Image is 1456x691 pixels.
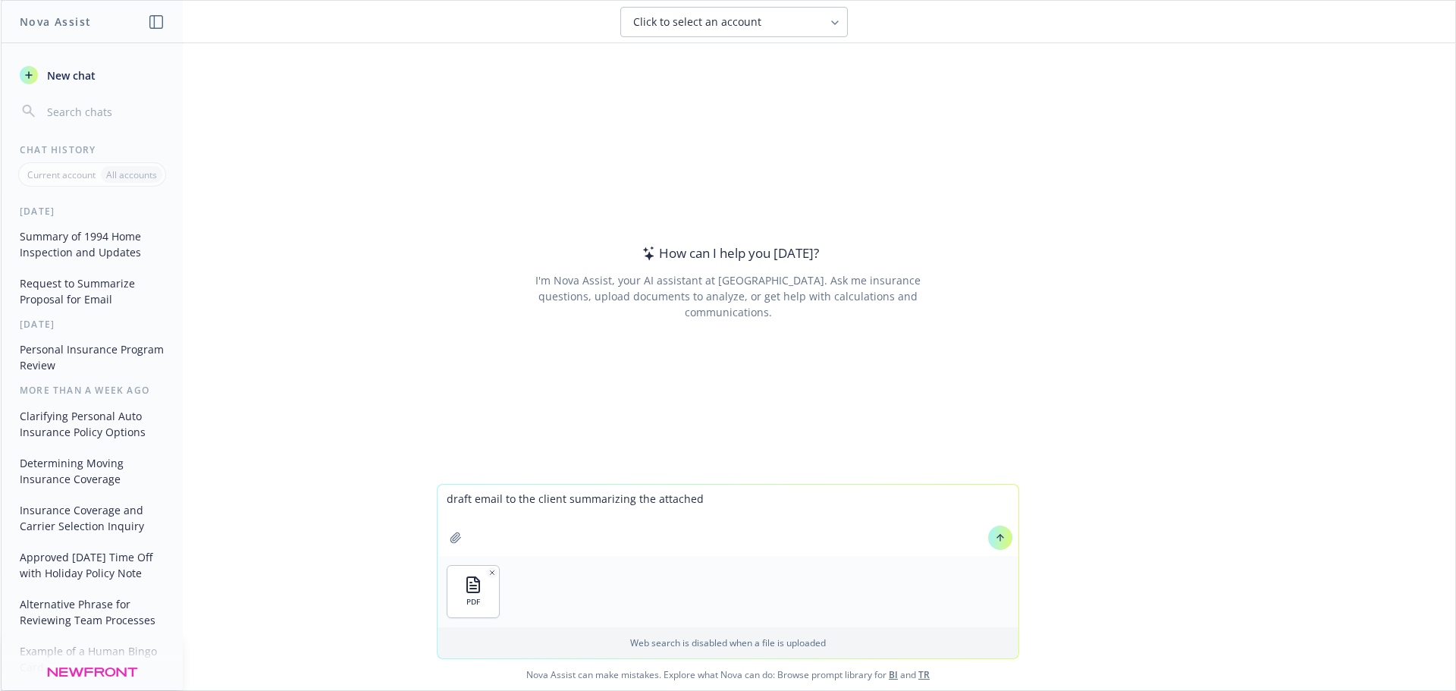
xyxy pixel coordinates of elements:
[20,14,91,30] h1: Nova Assist
[14,271,171,312] button: Request to Summarize Proposal for Email
[14,451,171,492] button: Determining Moving Insurance Coverage
[106,168,157,181] p: All accounts
[14,337,171,378] button: Personal Insurance Program Review
[14,404,171,444] button: Clarifying Personal Auto Insurance Policy Options
[466,597,480,607] span: PDF
[438,485,1018,556] textarea: draft email to the client summarizing the attached
[638,243,819,263] div: How can I help you [DATE]?
[44,101,165,122] input: Search chats
[2,205,183,218] div: [DATE]
[27,168,96,181] p: Current account
[447,566,499,617] button: PDF
[44,68,96,83] span: New chat
[447,636,1009,649] p: Web search is disabled when a file is uploaded
[14,545,171,586] button: Approved [DATE] Time Off with Holiday Policy Note
[2,143,183,156] div: Chat History
[7,659,1449,690] span: Nova Assist can make mistakes. Explore what Nova can do: Browse prompt library for and
[14,639,171,680] button: Example of a Human Bingo Card
[2,318,183,331] div: [DATE]
[633,14,761,30] span: Click to select an account
[14,224,171,265] button: Summary of 1994 Home Inspection and Updates
[514,272,941,320] div: I'm Nova Assist, your AI assistant at [GEOGRAPHIC_DATA]. Ask me insurance questions, upload docum...
[14,61,171,89] button: New chat
[918,668,930,681] a: TR
[14,592,171,633] button: Alternative Phrase for Reviewing Team Processes
[620,7,848,37] button: Click to select an account
[889,668,898,681] a: BI
[14,498,171,539] button: Insurance Coverage and Carrier Selection Inquiry
[2,384,183,397] div: More than a week ago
